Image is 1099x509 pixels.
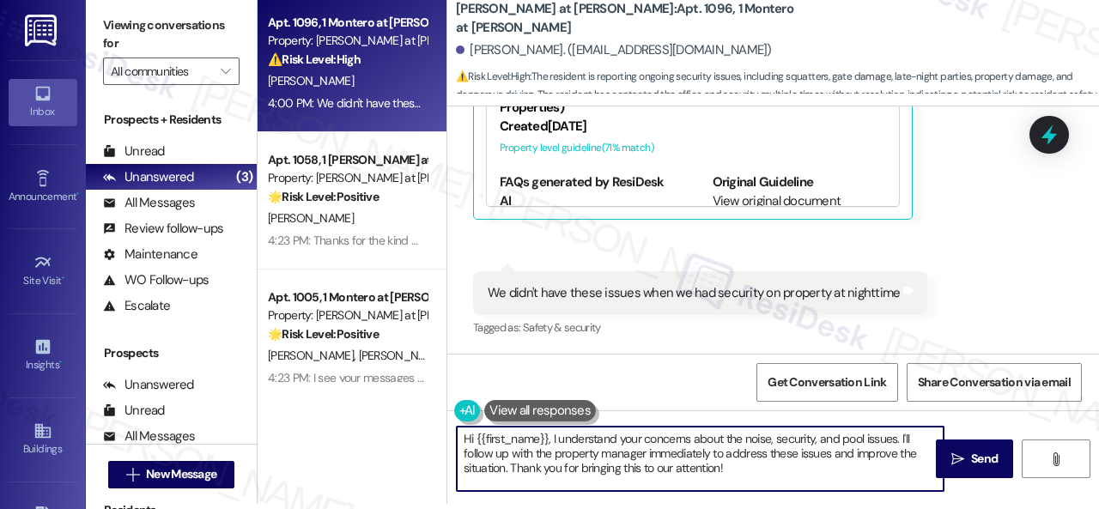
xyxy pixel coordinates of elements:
span: • [62,272,64,284]
div: We didn't have these issues when we had security on property at nighttime [488,284,900,302]
div: View original document here [713,192,887,229]
span: Safety & security [523,320,601,335]
span: [PERSON_NAME] [268,210,354,226]
b: FAQs generated by ResiDesk AI [500,173,665,209]
div: WO Follow-ups [103,271,209,289]
div: [PERSON_NAME]. ([EMAIL_ADDRESS][DOMAIN_NAME]) [456,41,772,59]
span: New Message [146,465,216,483]
div: Unanswered [103,376,194,394]
a: Buildings [9,416,77,463]
button: Get Conversation Link [756,363,897,402]
div: Unanswered [103,168,194,186]
div: Prospects [86,344,257,362]
div: Escalate [103,297,170,315]
div: 4:00 PM: We didn't have these issues when we had security on property at nighttime [268,95,692,111]
a: Insights • [9,332,77,379]
span: Send [971,450,998,468]
button: Share Conversation via email [907,363,1082,402]
i:  [951,452,964,466]
strong: ⚠️ Risk Level: High [456,70,530,83]
strong: ⚠️ Risk Level: High [268,52,361,67]
span: [PERSON_NAME] [268,348,359,363]
span: : The resident is reporting ongoing security issues, including squatters, gate damage, late-night... [456,68,1099,123]
div: 4:23 PM: I see your messages on this thread. Is there anything I can assist you with for your home? [268,370,753,385]
label: Viewing conversations for [103,12,240,58]
strong: 🌟 Risk Level: Positive [268,326,379,342]
i:  [126,468,139,482]
div: 4:23 PM: Thanks for the kind words! We're happy to be here and support the onsite team. Please do... [268,233,1091,248]
span: [PERSON_NAME] [359,348,445,363]
span: [PERSON_NAME] [268,73,354,88]
div: Apt. 1096, 1 Montero at [PERSON_NAME] [268,14,427,32]
div: Unread [103,402,165,420]
a: Site Visit • [9,248,77,294]
span: • [59,356,62,368]
span: Get Conversation Link [768,373,886,391]
b: Original Guideline [713,173,814,191]
div: (3) [232,164,257,191]
div: Tagged as: [473,315,927,340]
div: Apt. 1058, 1 [PERSON_NAME] at [PERSON_NAME] [268,151,427,169]
a: Inbox [9,79,77,125]
div: Unread [103,142,165,161]
div: Property: [PERSON_NAME] at [PERSON_NAME] [268,32,427,50]
span: • [76,188,79,200]
div: Review follow-ups [103,220,223,238]
strong: 🌟 Risk Level: Positive [268,189,379,204]
span: Share Conversation via email [918,373,1071,391]
textarea: To enrich screen reader interactions, please activate Accessibility in Grammarly extension settings [457,427,944,491]
div: Created [DATE] [500,118,886,136]
i:  [1049,452,1062,466]
div: Apt. 1005, 1 Montero at [PERSON_NAME] [268,288,427,306]
button: Send [936,439,1013,478]
img: ResiDesk Logo [25,15,60,46]
div: All Messages [103,194,195,212]
button: New Message [108,461,235,488]
div: Maintenance [103,245,197,264]
div: All Messages [103,427,195,445]
div: Property: [PERSON_NAME] at [PERSON_NAME] [268,306,427,324]
div: Property level guideline ( 71 % match) [500,139,886,157]
div: Property: [PERSON_NAME] at [PERSON_NAME] [268,169,427,187]
input: All communities [111,58,212,85]
div: Prospects + Residents [86,111,257,129]
i:  [221,64,230,78]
